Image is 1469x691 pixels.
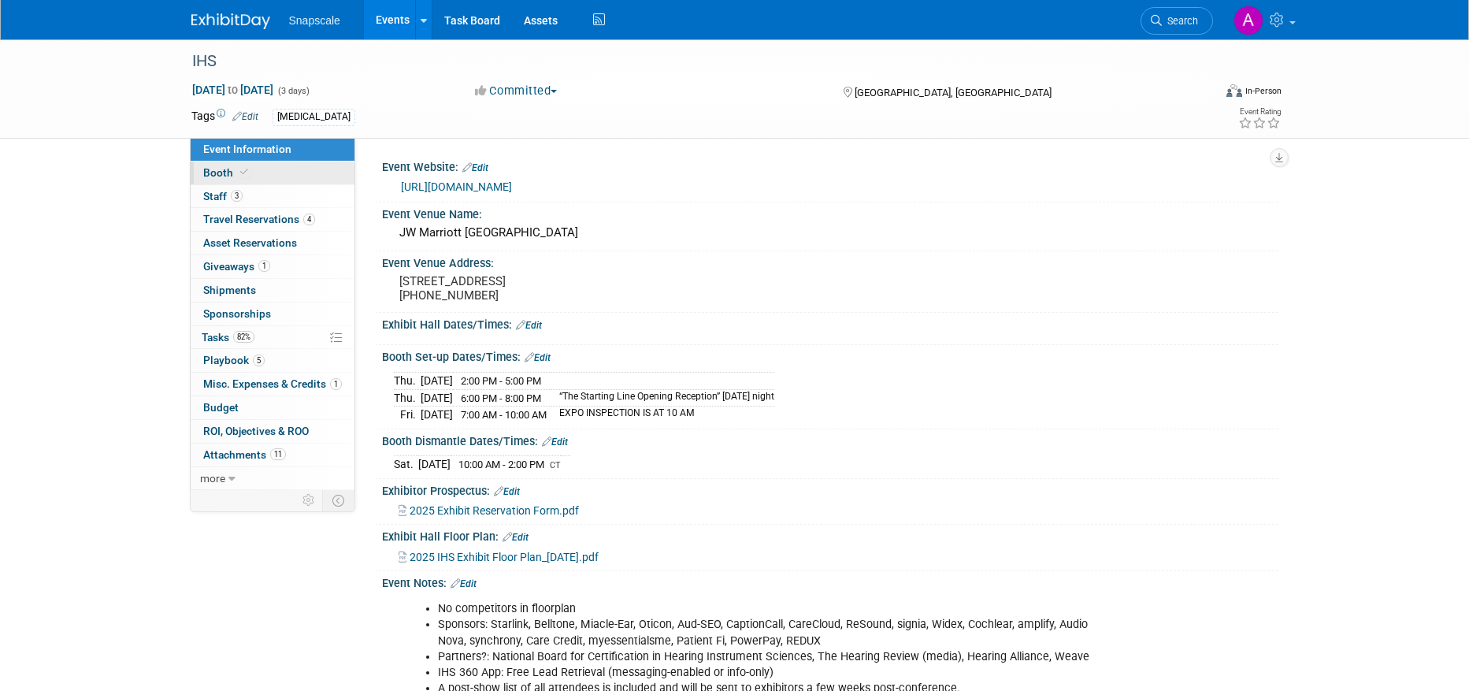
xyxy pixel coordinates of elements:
[203,213,315,225] span: Travel Reservations
[191,255,354,278] a: Giveaways1
[438,649,1096,665] li: Partners?: National Board for Certification in Hearing Instrument Sciences, The Hearing Review (m...
[421,407,453,423] td: [DATE]
[203,354,265,366] span: Playbook
[203,307,271,320] span: Sponsorships
[200,472,225,485] span: more
[399,274,738,303] pre: [STREET_ADDRESS] [PHONE_NUMBER]
[203,236,297,249] span: Asset Reservations
[458,459,544,470] span: 10:00 AM - 2:00 PM
[203,190,243,202] span: Staff
[382,571,1278,592] div: Event Notes:
[1245,85,1282,97] div: In-Person
[394,456,418,473] td: Sat.
[399,551,599,563] a: 2025 IHS Exhibit Floor Plan_[DATE].pdf
[203,284,256,296] span: Shipments
[240,168,248,176] i: Booth reservation complete
[382,345,1278,366] div: Booth Set-up Dates/Times:
[418,456,451,473] td: [DATE]
[382,202,1278,222] div: Event Venue Name:
[394,389,421,407] td: Thu.
[191,208,354,231] a: Travel Reservations4
[382,155,1278,176] div: Event Website:
[276,86,310,96] span: (3 days)
[258,260,270,272] span: 1
[382,251,1278,271] div: Event Venue Address:
[438,665,1096,681] li: IHS 360 App: Free Lead Retrieval (messaging-enabled or info-only)
[289,14,340,27] span: Snapscale
[469,83,563,99] button: Committed
[451,578,477,589] a: Edit
[410,551,599,563] span: 2025 IHS Exhibit Floor Plan_[DATE].pdf
[542,437,568,448] a: Edit
[550,407,774,423] td: EXPO INSPECTION IS AT 10 AM
[232,111,258,122] a: Edit
[191,444,354,466] a: Attachments11
[421,372,453,389] td: [DATE]
[322,490,354,511] td: Toggle Event Tabs
[394,407,421,423] td: Fri.
[461,392,541,404] span: 6:00 PM - 8:00 PM
[382,313,1278,333] div: Exhibit Hall Dates/Times:
[203,260,270,273] span: Giveaways
[401,180,512,193] a: [URL][DOMAIN_NAME]
[494,486,520,497] a: Edit
[191,185,354,208] a: Staff3
[273,109,355,125] div: [MEDICAL_DATA]
[203,143,291,155] span: Event Information
[462,162,488,173] a: Edit
[191,162,354,184] a: Booth
[438,601,1096,617] li: No competitors in floorplan
[202,331,254,344] span: Tasks
[225,84,240,96] span: to
[253,355,265,366] span: 5
[187,47,1189,76] div: IHS
[410,504,579,517] span: 2025 Exhibit Reservation Form.pdf
[382,525,1278,545] div: Exhibit Hall Floor Plan:
[303,214,315,225] span: 4
[421,389,453,407] td: [DATE]
[855,87,1052,98] span: [GEOGRAPHIC_DATA], [GEOGRAPHIC_DATA]
[191,83,274,97] span: [DATE] [DATE]
[295,490,323,511] td: Personalize Event Tab Strip
[394,221,1267,245] div: JW Marriott [GEOGRAPHIC_DATA]
[1233,6,1263,35] img: Alex Corrigan
[1120,82,1282,106] div: Event Format
[1141,7,1213,35] a: Search
[550,460,561,470] span: CT
[191,138,354,161] a: Event Information
[203,377,342,390] span: Misc. Expenses & Credits
[203,401,239,414] span: Budget
[394,372,421,389] td: Thu.
[382,429,1278,450] div: Booth Dismantle Dates/Times:
[330,378,342,390] span: 1
[203,448,286,461] span: Attachments
[550,389,774,407] td: “The Starting Line Opening Reception” [DATE] night
[203,425,309,437] span: ROI, Objectives & ROO
[191,303,354,325] a: Sponsorships
[525,352,551,363] a: Edit
[231,190,243,202] span: 3
[191,232,354,254] a: Asset Reservations
[233,331,254,343] span: 82%
[191,279,354,302] a: Shipments
[191,108,258,126] td: Tags
[503,532,529,543] a: Edit
[191,13,270,29] img: ExhibitDay
[438,617,1096,648] li: Sponsors: Starlink, Belltone, Miacle-Ear, Oticon, Aud-SEO, CaptionCall, CareCloud, ReSound, signi...
[461,409,547,421] span: 7:00 AM - 10:00 AM
[516,320,542,331] a: Edit
[191,349,354,372] a: Playbook5
[191,326,354,349] a: Tasks82%
[191,396,354,419] a: Budget
[382,479,1278,500] div: Exhibitor Prospectus:
[191,373,354,396] a: Misc. Expenses & Credits1
[191,467,354,490] a: more
[203,166,251,179] span: Booth
[191,420,354,443] a: ROI, Objectives & ROO
[1226,84,1242,97] img: Format-Inperson.png
[399,504,579,517] a: 2025 Exhibit Reservation Form.pdf
[461,375,541,387] span: 2:00 PM - 5:00 PM
[1162,15,1198,27] span: Search
[1238,108,1281,116] div: Event Rating
[270,448,286,460] span: 11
